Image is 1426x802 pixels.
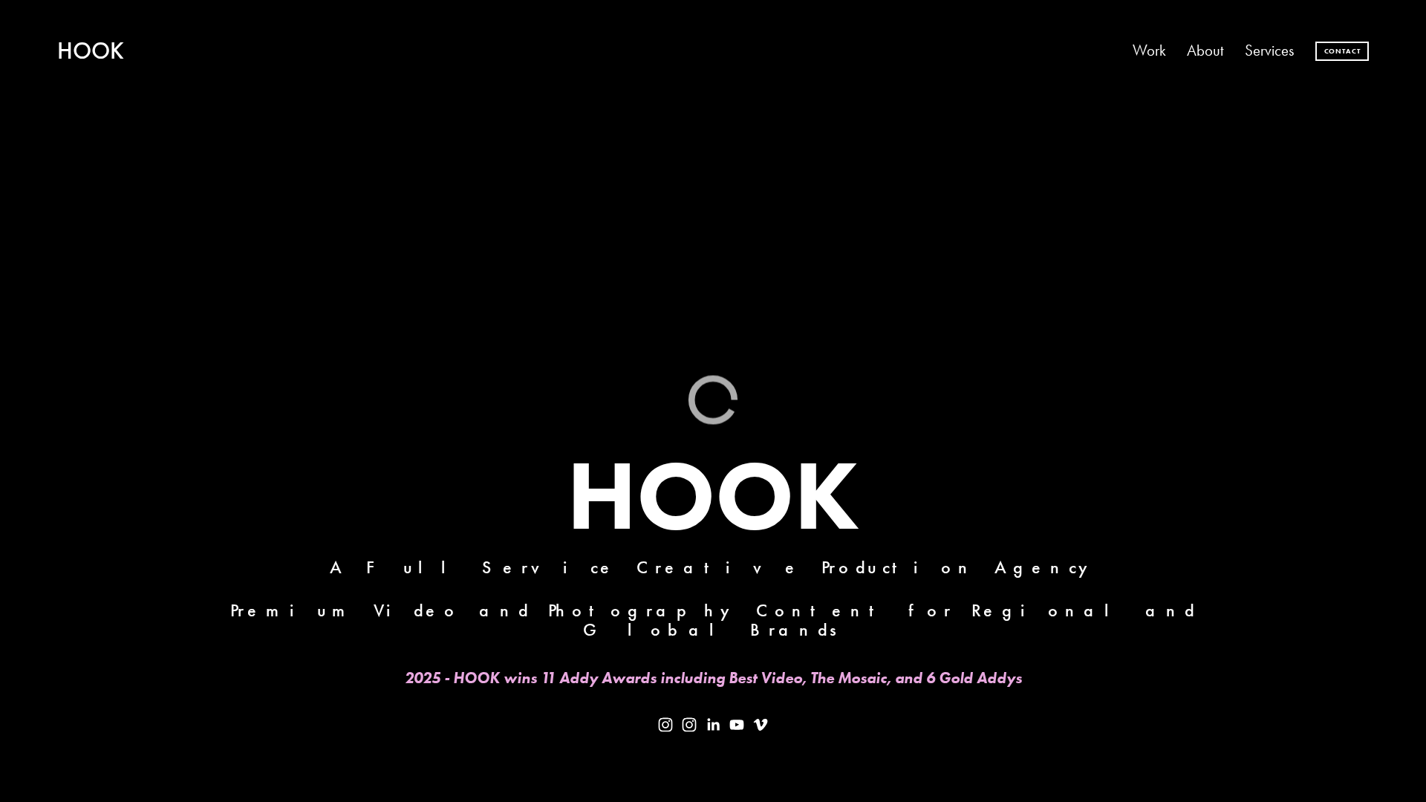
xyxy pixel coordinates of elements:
[729,717,744,732] a: YouTube
[753,717,768,732] a: Vimeo
[193,601,1233,640] h4: Premium Video and Photography Content for Regional and Global Brands
[1315,42,1369,62] a: Contact
[57,36,124,65] a: HOOK
[567,435,859,554] strong: HOOK
[405,668,1022,687] em: 2025 - HOOK wins 11 Addy Awards including Best Video, The Mosaic, and 6 Gold Addys
[1187,36,1223,67] a: About
[706,717,720,732] a: LinkedIn
[1245,36,1294,67] a: Services
[1133,36,1166,67] a: Work
[658,717,673,732] a: Instagram
[682,717,697,732] a: Instagram
[193,558,1233,578] h4: A Full Service Creative Production Agency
